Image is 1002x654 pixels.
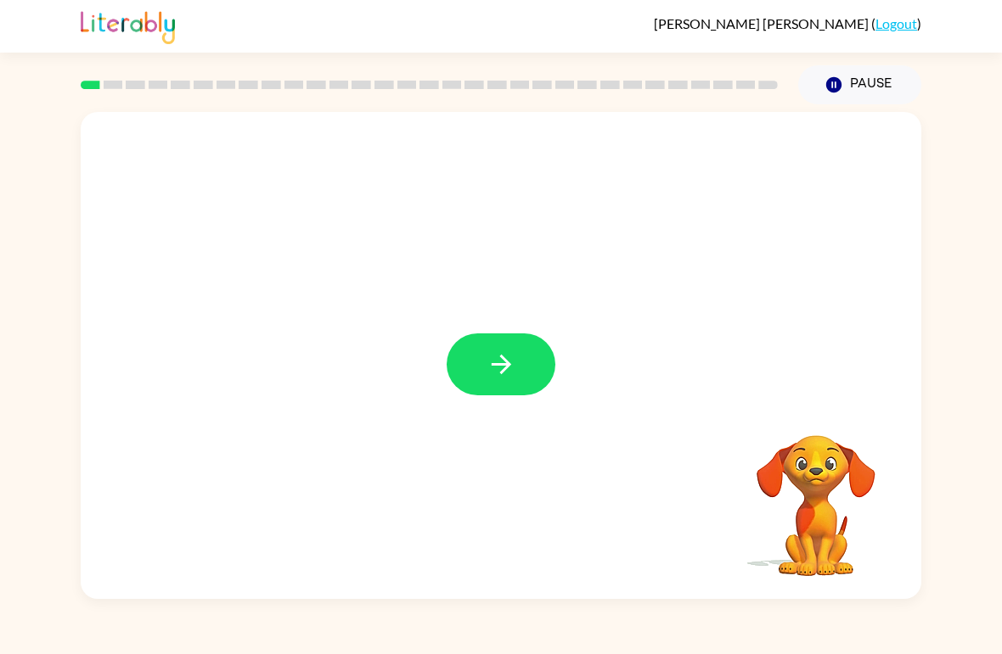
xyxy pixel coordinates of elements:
video: Your browser must support playing .mp4 files to use Literably. Please try using another browser. [731,409,901,579]
span: [PERSON_NAME] [PERSON_NAME] [654,15,871,31]
div: ( ) [654,15,921,31]
img: Literably [81,7,175,44]
a: Logout [875,15,917,31]
button: Pause [798,65,921,104]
